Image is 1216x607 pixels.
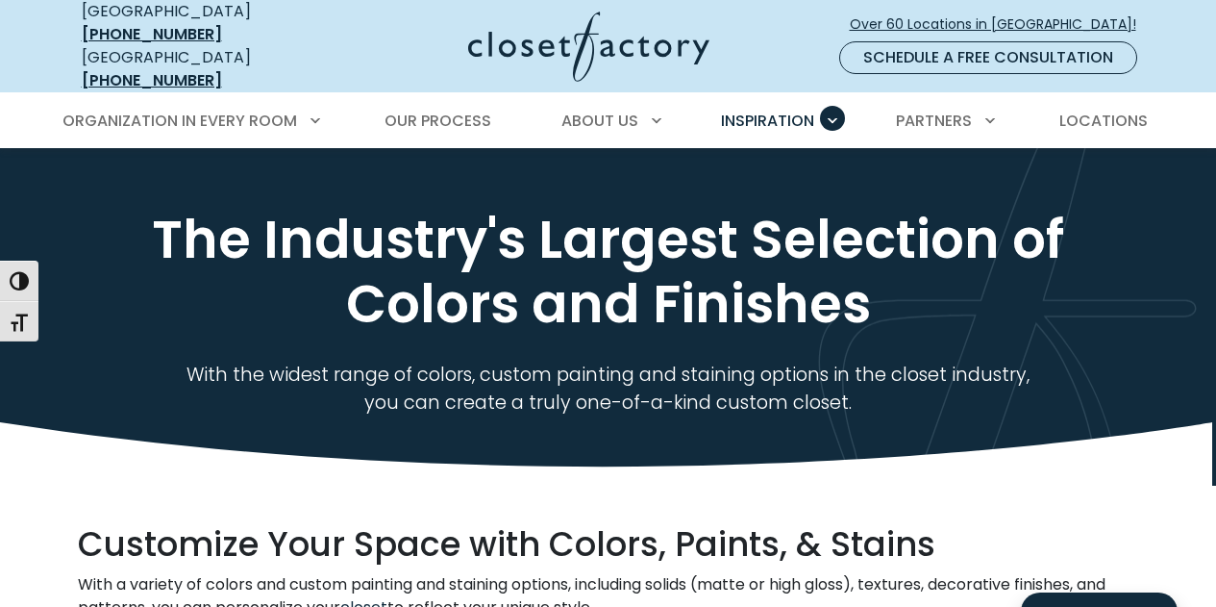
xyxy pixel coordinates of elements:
[850,14,1152,35] span: Over 60 Locations in [GEOGRAPHIC_DATA]!
[896,110,972,132] span: Partners
[468,12,709,82] img: Closet Factory Logo
[721,110,814,132] span: Inspiration
[186,362,1030,416] span: With the widest range of colors, custom painting and staining options in the closet industry, you...
[78,208,1139,338] h1: The Industry's Largest Selection of Colors and Finishes
[839,41,1137,74] a: Schedule a Free Consultation
[1059,110,1148,132] span: Locations
[62,110,297,132] span: Organization in Every Room
[561,110,638,132] span: About Us
[82,69,222,91] a: [PHONE_NUMBER]
[385,110,491,132] span: Our Process
[82,46,317,92] div: [GEOGRAPHIC_DATA]
[82,23,222,45] a: [PHONE_NUMBER]
[78,524,1139,566] h5: Customize Your Space with Colors, Paints, & Stains
[49,94,1168,148] nav: Primary Menu
[849,8,1153,41] a: Over 60 Locations in [GEOGRAPHIC_DATA]!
